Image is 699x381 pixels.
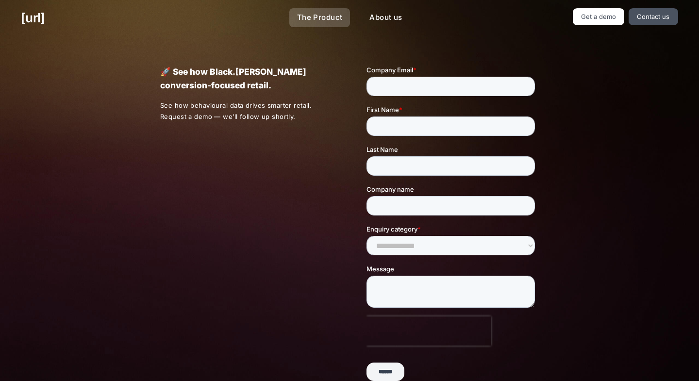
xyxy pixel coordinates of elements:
[573,8,625,25] a: Get a demo
[289,8,350,27] a: The Product
[362,8,410,27] a: About us
[629,8,678,25] a: Contact us
[21,8,45,27] a: [URL]
[160,100,333,122] p: See how behavioural data drives smarter retail. Request a demo — we’ll follow up shortly.
[160,65,333,92] p: 🚀 See how Black.[PERSON_NAME] conversion-focused retail.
